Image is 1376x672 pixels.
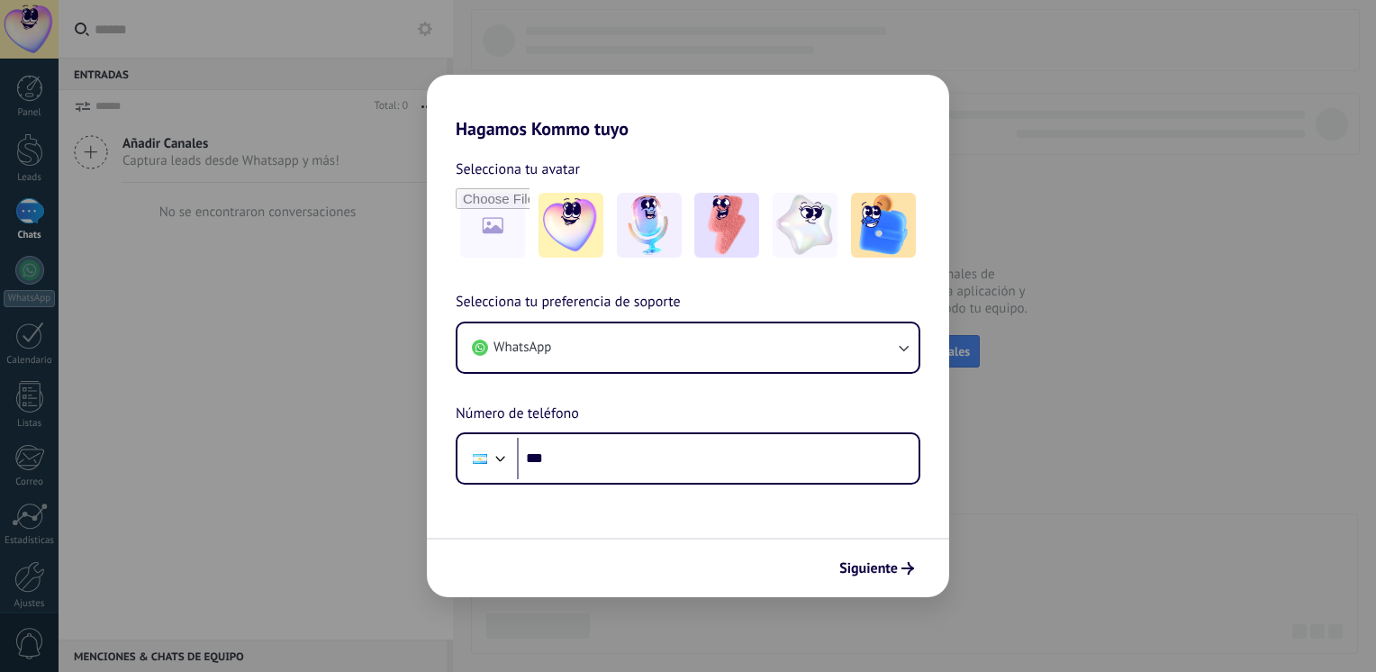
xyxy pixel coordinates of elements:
[831,553,922,584] button: Siguiente
[539,193,603,258] img: -1.jpeg
[427,75,949,140] h2: Hagamos Kommo tuyo
[456,291,681,314] span: Selecciona tu preferencia de soporte
[694,193,759,258] img: -3.jpeg
[839,562,898,575] span: Siguiente
[617,193,682,258] img: -2.jpeg
[456,403,579,426] span: Número de teléfono
[456,158,580,181] span: Selecciona tu avatar
[457,323,919,372] button: WhatsApp
[493,339,551,357] span: WhatsApp
[851,193,916,258] img: -5.jpeg
[773,193,837,258] img: -4.jpeg
[463,440,497,477] div: Argentina: + 54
